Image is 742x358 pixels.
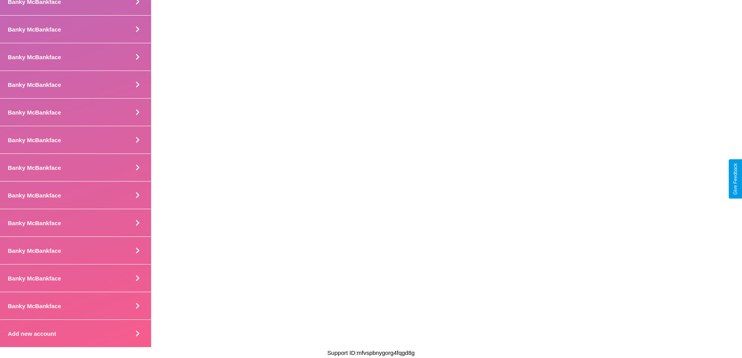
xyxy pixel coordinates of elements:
h4: Banky McBankface [8,192,61,199]
p: Support ID: mfvspbnygorg4fqgd8g [327,347,414,358]
h4: Banky McBankface [8,303,61,309]
h4: Banky McBankface [8,247,61,254]
h4: Banky McBankface [8,220,61,226]
h4: Banky McBankface [8,164,61,171]
h4: Banky McBankface [8,26,61,33]
div: Give Feedback [733,163,738,195]
h4: Banky McBankface [8,137,61,143]
h4: Banky McBankface [8,109,61,116]
h4: Banky McBankface [8,81,61,88]
h4: Banky McBankface [8,275,61,282]
h4: Add new account [8,330,56,337]
h4: Banky McBankface [8,54,61,60]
